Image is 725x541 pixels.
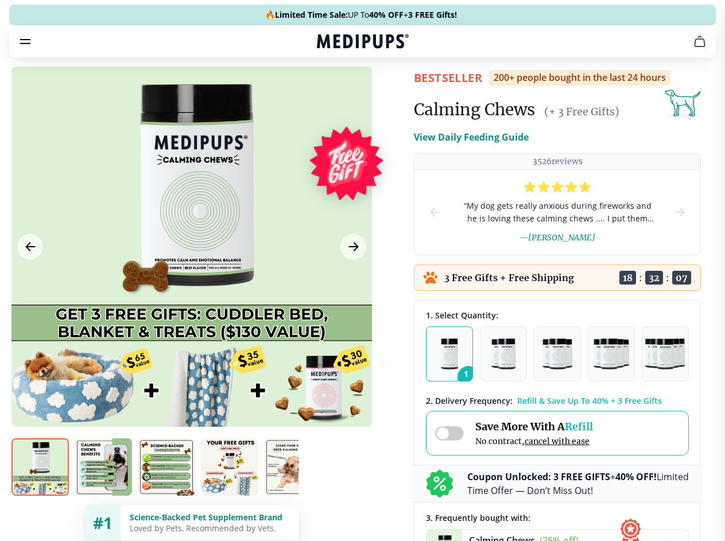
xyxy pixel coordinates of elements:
[619,271,636,285] span: 18
[525,436,590,446] span: cancel with ease
[491,338,515,369] img: Pack of 2 - Natural Dog Supplements
[615,470,657,483] b: 40% OFF!
[317,33,409,52] a: Medipups
[11,438,69,496] img: Calming Chews | Natural Dog Supplements
[265,9,457,21] span: 🔥 UP To +
[441,338,459,369] img: Pack of 1 - Natural Dog Supplements
[489,70,670,85] div: 200+ people bought in the last 24 hours
[75,438,132,496] img: Calming Chews | Natural Dog Supplements
[639,272,642,283] span: :
[542,338,572,369] img: Pack of 3 - Natural Dog Supplements
[517,395,662,406] span: Refill & Save Up To 40% + 3 Free Gifts
[426,326,473,382] button: 1
[414,99,535,120] h1: Calming Chews
[645,338,686,369] img: Pack of 5 - Natural Dog Supplements
[414,70,482,85] span: BestSeller
[475,420,593,433] span: Save More With A
[475,436,593,446] span: No contract,
[467,470,689,497] p: + Limited Time Offer — Don’t Miss Out!
[458,366,479,388] span: 1
[264,438,321,496] img: Calming Chews | Natural Dog Supplements
[467,470,610,483] b: Coupon Unlocked: 3 FREE GIFTS
[18,34,32,48] button: burger-menu
[426,395,513,406] span: 2 . Delivery Frequency:
[201,438,258,496] img: Calming Chews | Natural Dog Supplements
[673,170,687,255] button: next-slide
[672,271,691,285] span: 07
[565,420,593,433] span: Refill
[594,338,629,369] img: Pack of 4 - Natural Dog Supplements
[93,512,113,534] span: #1
[686,28,714,55] button: cart
[519,232,595,243] span: — [PERSON_NAME]
[130,523,289,534] div: Loved by Pets, Recommended by Vets.
[544,105,619,118] span: (+ 3 Free Gifts)
[460,200,654,225] span: “ My dog gets really anxious during fireworks and he is loving these calming chews .... I put the...
[17,234,43,260] button: Previous Image
[666,272,669,283] span: :
[414,130,529,144] p: View Daily Feeding Guide
[426,310,689,321] div: 1. Select Quantity:
[426,512,530,523] span: 3 . Frequently bought with:
[428,170,442,255] button: prev-slide
[533,156,583,167] p: 3526 reviews
[340,234,366,260] button: Next Image
[130,512,289,523] div: Science-Backed Pet Supplement Brand
[444,272,574,283] p: 3 Free Gifts + Free Shipping
[138,438,195,496] img: Calming Chews | Natural Dog Supplements
[645,271,663,285] span: 32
